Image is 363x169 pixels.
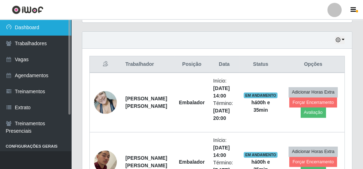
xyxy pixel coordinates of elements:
[289,147,337,157] button: Adicionar Horas Extra
[282,56,344,73] th: Opções
[239,56,282,73] th: Status
[213,77,235,100] li: Início:
[213,85,230,99] time: [DATE] 14:00
[209,56,240,73] th: Data
[12,5,43,14] img: CoreUI Logo
[301,107,326,117] button: Avaliação
[213,137,235,159] li: Início:
[213,108,230,121] time: [DATE] 20:00
[179,159,204,165] strong: Embalador
[244,152,278,158] span: EM ANDAMENTO
[213,100,235,122] li: Término:
[125,96,167,109] strong: [PERSON_NAME] [PERSON_NAME]
[244,93,278,98] span: EM ANDAMENTO
[289,87,337,97] button: Adicionar Horas Extra
[251,100,270,113] strong: há 00 h e 35 min
[289,97,337,107] button: Forçar Encerramento
[125,155,167,168] strong: [PERSON_NAME] [PERSON_NAME]
[94,87,117,117] img: 1714959691742.jpeg
[121,56,175,73] th: Trabalhador
[289,157,337,167] button: Forçar Encerramento
[213,145,230,158] time: [DATE] 14:00
[175,56,209,73] th: Posição
[179,100,204,105] strong: Embalador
